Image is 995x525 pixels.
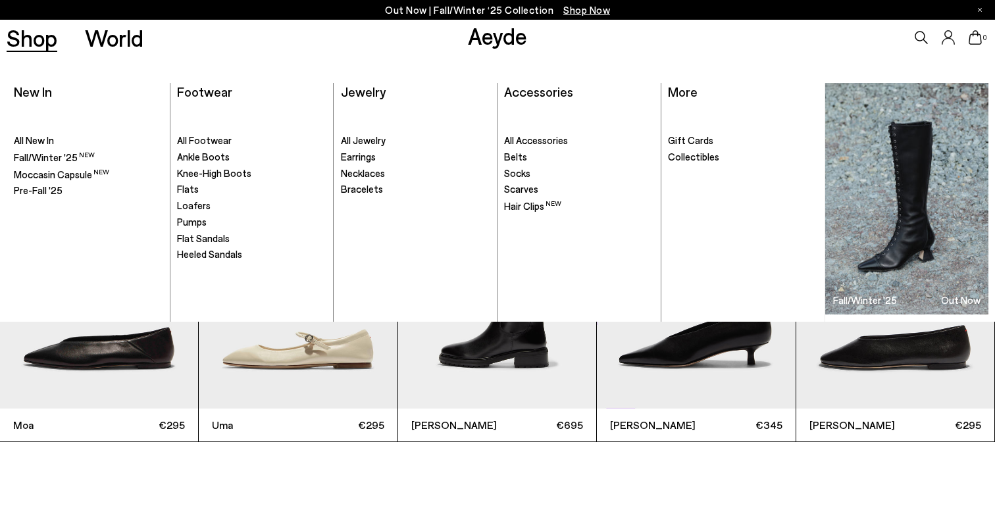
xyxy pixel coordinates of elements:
[177,232,230,244] span: Flat Sandals
[177,216,326,229] a: Pumps
[341,167,385,179] span: Necklaces
[969,30,982,45] a: 0
[177,151,326,164] a: Ankle Boots
[825,83,988,314] img: Group_1295_900x.jpg
[341,134,490,147] a: All Jewelry
[14,168,163,182] a: Moccasin Capsule
[982,34,988,41] span: 0
[468,22,527,49] a: Aeyde
[504,84,573,99] a: Accessories
[504,167,653,180] a: Socks
[941,295,981,305] h3: Out Now
[504,151,653,164] a: Belts
[13,417,99,433] span: Moa
[14,151,163,164] a: Fall/Winter '25
[177,167,251,179] span: Knee-High Boots
[504,183,653,196] a: Scarves
[610,417,696,433] span: [PERSON_NAME]
[14,134,54,146] span: All New In
[177,167,326,180] a: Knee-High Boots
[341,151,376,162] span: Earrings
[177,216,207,228] span: Pumps
[99,416,186,433] span: €295
[504,167,530,179] span: Socks
[504,199,653,213] a: Hair Clips
[833,295,897,305] h3: Fall/Winter '25
[563,4,610,16] span: Navigate to /collections/new-in
[14,168,109,180] span: Moccasin Capsule
[177,84,232,99] a: Footwear
[14,84,52,99] a: New In
[212,417,298,433] span: Uma
[14,134,163,147] a: All New In
[504,200,561,212] span: Hair Clips
[85,26,143,49] a: World
[668,134,713,146] span: Gift Cards
[895,416,981,433] span: €295
[668,134,818,147] a: Gift Cards
[696,416,782,433] span: €345
[298,416,384,433] span: €295
[341,167,490,180] a: Necklaces
[504,134,653,147] a: All Accessories
[177,151,230,162] span: Ankle Boots
[341,84,386,99] a: Jewelry
[341,183,383,195] span: Bracelets
[411,417,497,433] span: [PERSON_NAME]
[177,199,211,211] span: Loafers
[825,83,988,314] a: Fall/Winter '25 Out Now
[497,416,583,433] span: €695
[14,184,163,197] a: Pre-Fall '25
[14,151,95,163] span: Fall/Winter '25
[385,2,610,18] p: Out Now | Fall/Winter ‘25 Collection
[504,183,538,195] span: Scarves
[177,134,232,146] span: All Footwear
[177,199,326,213] a: Loafers
[809,417,896,433] span: [PERSON_NAME]
[14,184,63,196] span: Pre-Fall '25
[177,183,199,195] span: Flats
[504,151,527,162] span: Belts
[341,134,386,146] span: All Jewelry
[668,84,698,99] a: More
[177,134,326,147] a: All Footwear
[668,151,719,162] span: Collectibles
[668,151,818,164] a: Collectibles
[341,183,490,196] a: Bracelets
[177,248,242,260] span: Heeled Sandals
[177,183,326,196] a: Flats
[7,26,57,49] a: Shop
[177,232,326,245] a: Flat Sandals
[341,151,490,164] a: Earrings
[504,134,568,146] span: All Accessories
[177,248,326,261] a: Heeled Sandals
